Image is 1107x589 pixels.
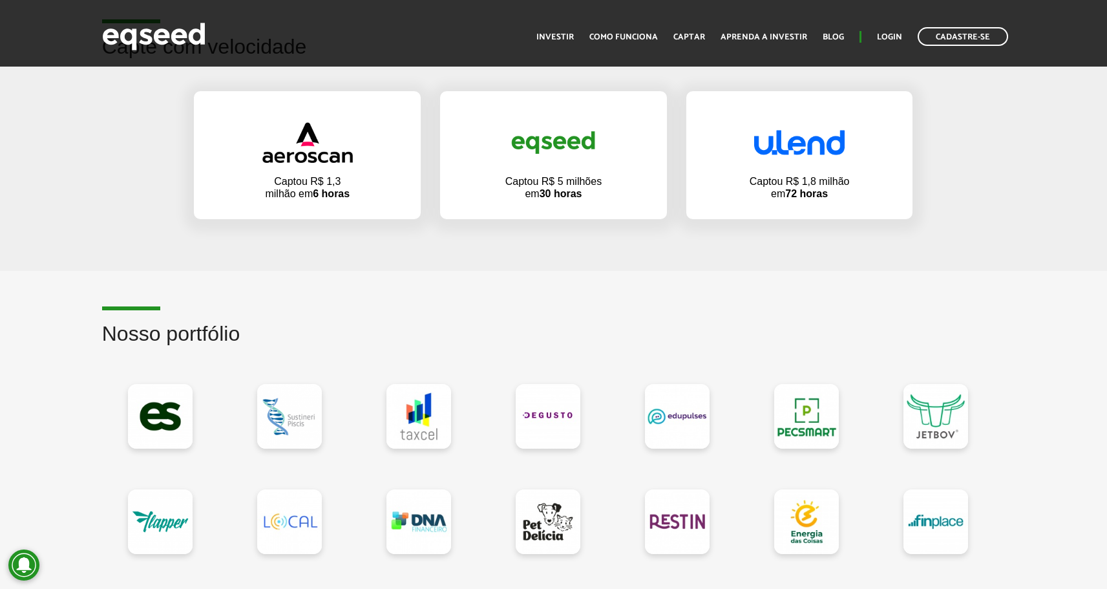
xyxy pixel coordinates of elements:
a: Captar [673,33,705,41]
a: Como funciona [589,33,658,41]
a: EqSeed [128,384,193,449]
strong: 6 horas [313,188,350,199]
a: Aprenda a investir [721,33,807,41]
a: Energia das Coisas [774,489,839,554]
a: Investir [536,33,574,41]
a: Blog [823,33,844,41]
a: Cadastre-se [918,27,1008,46]
img: captar-velocidade-eqseed.png [508,121,598,164]
h2: Nosso portfólio [102,323,1006,365]
a: Pet Delícia [516,489,580,554]
img: captar-velocidade-aeroscan.png [262,122,353,163]
a: Taxcel [386,384,451,449]
img: EqSeed [102,19,206,54]
strong: 72 horas [785,188,828,199]
a: DNA Financeiro [386,489,451,554]
p: Captou R$ 5 milhões em [505,175,602,200]
a: Edupulses [645,384,710,449]
a: Sustineri Piscis [257,384,322,449]
a: JetBov [903,384,968,449]
a: Login [877,33,902,41]
p: Captou R$ 1,3 milhão em [259,175,356,200]
a: Flapper [128,489,193,554]
a: Pecsmart [774,384,839,449]
a: Degusto Brands [516,384,580,449]
img: captar-velocidade-ulend.png [754,130,845,155]
a: Restin [645,489,710,554]
p: Captou R$ 1,8 milhão em [748,175,851,200]
a: Finplace [903,489,968,554]
strong: 30 horas [540,188,582,199]
a: Loocal [257,489,322,554]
